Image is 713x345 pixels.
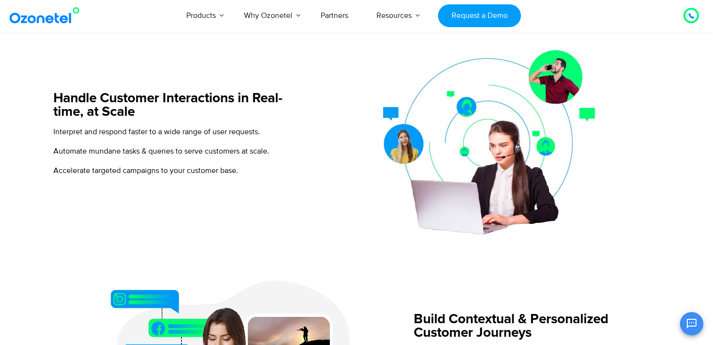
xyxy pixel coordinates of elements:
[414,313,659,340] h5: Build Contextual & Personalized Customer Journeys
[680,312,703,335] button: Open chat
[53,127,260,137] span: Interpret and respond faster to a wide range of user requests.
[53,166,238,175] span: Accelerate targeted campaigns to your customer base.
[53,92,298,119] h5: Handle Customer Interactions in Real-time, at Scale
[438,4,521,27] a: Request a Demo
[53,146,269,156] span: Automate mundane tasks & queries to serve customers at scale.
